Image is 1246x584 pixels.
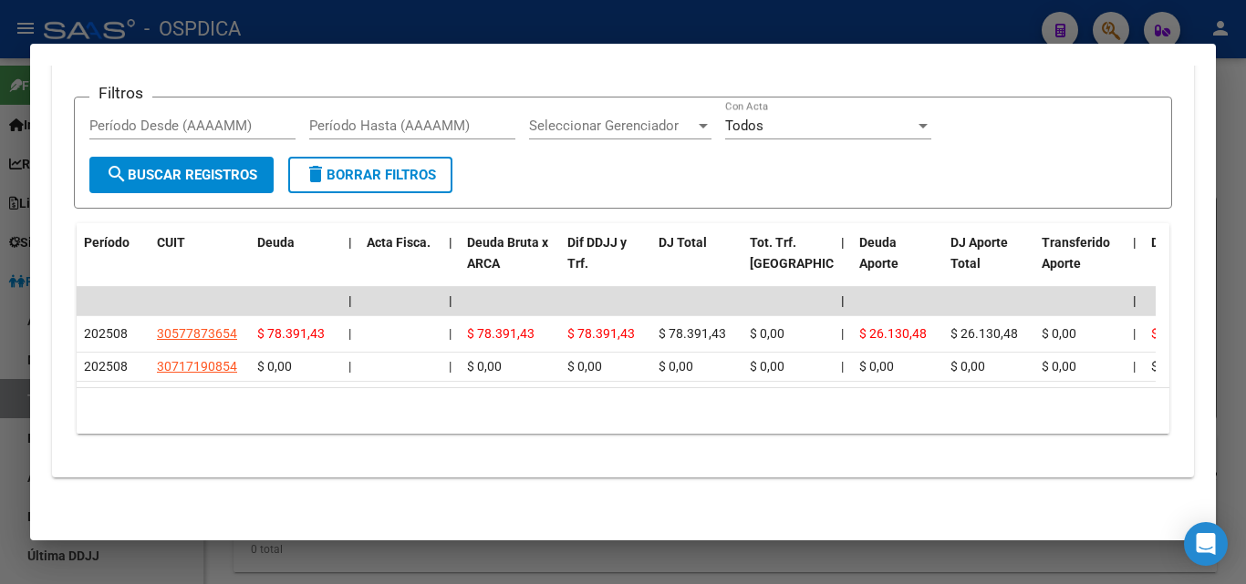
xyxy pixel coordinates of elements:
span: | [1133,235,1137,250]
span: | [449,326,452,341]
span: | [348,235,352,250]
datatable-header-cell: Acta Fisca. [359,223,441,303]
span: $ 0,00 [567,359,602,374]
datatable-header-cell: Deuda [250,223,341,303]
span: DJ Aporte Total [950,235,1008,271]
span: $ 0,00 [950,359,985,374]
span: | [1133,326,1136,341]
datatable-header-cell: CUIT [150,223,250,303]
datatable-header-cell: | [441,223,460,303]
datatable-header-cell: Dif DDJJ y Trf. [560,223,651,303]
button: Buscar Registros [89,157,274,193]
span: CUIT [157,235,185,250]
h3: Filtros [89,83,152,103]
span: $ 78.391,43 [467,326,535,341]
datatable-header-cell: Deuda Contr. [1144,223,1235,303]
button: Borrar Filtros [288,157,452,193]
datatable-header-cell: Tot. Trf. Bruto [742,223,834,303]
span: | [348,293,352,308]
datatable-header-cell: | [834,223,852,303]
span: $ 0,00 [1042,326,1076,341]
span: $ 26.130,48 [950,326,1018,341]
span: | [449,235,452,250]
span: | [449,293,452,308]
span: $ 0,00 [659,359,693,374]
span: 202508 [84,326,128,341]
mat-icon: delete [305,163,327,185]
span: Período [84,235,130,250]
span: | [841,235,845,250]
span: $ 0,00 [1042,359,1076,374]
span: | [348,359,351,374]
mat-icon: search [106,163,128,185]
span: $ 0,00 [750,326,784,341]
span: Deuda Bruta x ARCA [467,235,548,271]
span: | [841,326,844,341]
datatable-header-cell: DJ Aporte Total [943,223,1034,303]
span: $ 0,00 [750,359,784,374]
span: | [348,326,351,341]
datatable-header-cell: | [341,223,359,303]
span: | [841,359,844,374]
span: $ 0,00 [467,359,502,374]
datatable-header-cell: | [1126,223,1144,303]
datatable-header-cell: Deuda Aporte [852,223,943,303]
span: $ 78.391,43 [659,326,726,341]
span: | [841,293,845,308]
span: DJ Total [659,235,707,250]
span: Seleccionar Gerenciador [529,118,695,134]
span: Todos [725,118,763,134]
span: Borrar Filtros [305,167,436,183]
span: Acta Fisca. [367,235,431,250]
span: | [1133,359,1136,374]
span: Tot. Trf. [GEOGRAPHIC_DATA] [750,235,874,271]
span: Dif DDJJ y Trf. [567,235,627,271]
span: | [1133,293,1137,308]
datatable-header-cell: Período [77,223,150,303]
span: $ 0,00 [1151,359,1186,374]
datatable-header-cell: Transferido Aporte [1034,223,1126,303]
div: Open Intercom Messenger [1184,522,1228,566]
span: Deuda Contr. [1151,235,1226,250]
span: Deuda Aporte [859,235,898,271]
span: | [449,359,452,374]
span: Deuda [257,235,295,250]
span: $ 78.391,43 [567,326,635,341]
span: 30577873654 [157,326,237,341]
datatable-header-cell: DJ Total [651,223,742,303]
span: Transferido Aporte [1042,235,1110,271]
span: Buscar Registros [106,167,257,183]
span: $ 52.260,95 [1151,326,1219,341]
span: 30717190854 [157,359,237,374]
span: $ 0,00 [859,359,894,374]
span: $ 0,00 [257,359,292,374]
span: 202508 [84,359,128,374]
span: $ 78.391,43 [257,326,325,341]
span: $ 26.130,48 [859,326,927,341]
datatable-header-cell: Deuda Bruta x ARCA [460,223,560,303]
